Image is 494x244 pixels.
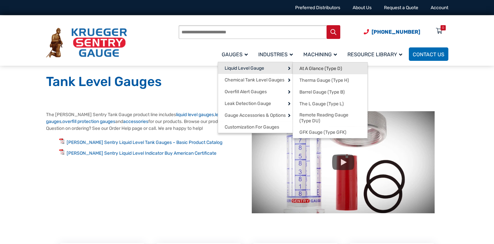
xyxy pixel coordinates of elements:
[384,5,418,10] a: Request a Quote
[218,97,293,109] a: Leak Detection Gauge
[299,46,343,62] a: Machining
[218,46,254,62] a: Gauges
[46,28,127,58] img: Krueger Sentry Gauge
[372,29,420,35] span: [PHONE_NUMBER]
[218,62,293,74] a: Liquid Level Gauge
[293,98,367,110] a: The L Gauge (Type L)
[67,150,216,156] a: [PERSON_NAME] Sentry Liquid Level Indicator Buy American Certificate
[299,66,342,72] span: At A Glance (Type D)
[218,109,293,121] a: Gauge Accessories & Options
[218,121,293,133] a: Customization For Gauges
[299,130,346,135] span: GFK Gauge (Type GFK)
[413,51,444,58] span: Contact Us
[293,74,367,86] a: Therma Gauge (Type H)
[299,89,345,95] span: Barrel Gauge (Type B)
[225,89,267,95] span: Overfill Alert Gauges
[347,51,402,58] span: Resource Library
[218,74,293,86] a: Chemical Tank Level Gauges
[222,51,248,58] span: Gauges
[225,113,286,118] span: Gauge Accessories & Options
[293,86,367,98] a: Barrel Gauge (Type B)
[364,28,420,36] a: Phone Number (920) 434-8860
[252,111,435,213] img: Tank Level Gauges
[299,112,361,124] span: Remote Reading Gauge (Type DU)
[46,111,242,132] p: The [PERSON_NAME] Sentry Tank Gauge product line includes , , and for our products. Browse our pr...
[46,74,448,90] h1: Tank Level Gauges
[123,119,148,124] a: accessories
[343,46,409,62] a: Resource Library
[258,51,293,58] span: Industries
[225,124,279,130] span: Customization For Gauges
[62,119,115,124] a: overfill protection gauges
[299,101,344,107] span: The L Gauge (Type L)
[409,47,448,61] a: Contact Us
[67,140,222,145] a: [PERSON_NAME] Sentry Liquid Level Tank Gauges – Basic Product Catalog
[293,110,367,126] a: Remote Reading Gauge (Type DU)
[442,25,444,30] div: 0
[225,65,264,71] span: Liquid Level Gauge
[353,5,372,10] a: About Us
[225,101,271,107] span: Leak Detection Gauge
[254,46,299,62] a: Industries
[225,77,284,83] span: Chemical Tank Level Gauges
[295,5,340,10] a: Preferred Distributors
[303,51,337,58] span: Machining
[293,126,367,138] a: GFK Gauge (Type GFK)
[176,112,214,117] a: liquid level gauges
[218,86,293,97] a: Overfill Alert Gauges
[293,62,367,74] a: At A Glance (Type D)
[431,5,448,10] a: Account
[299,78,349,83] span: Therma Gauge (Type H)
